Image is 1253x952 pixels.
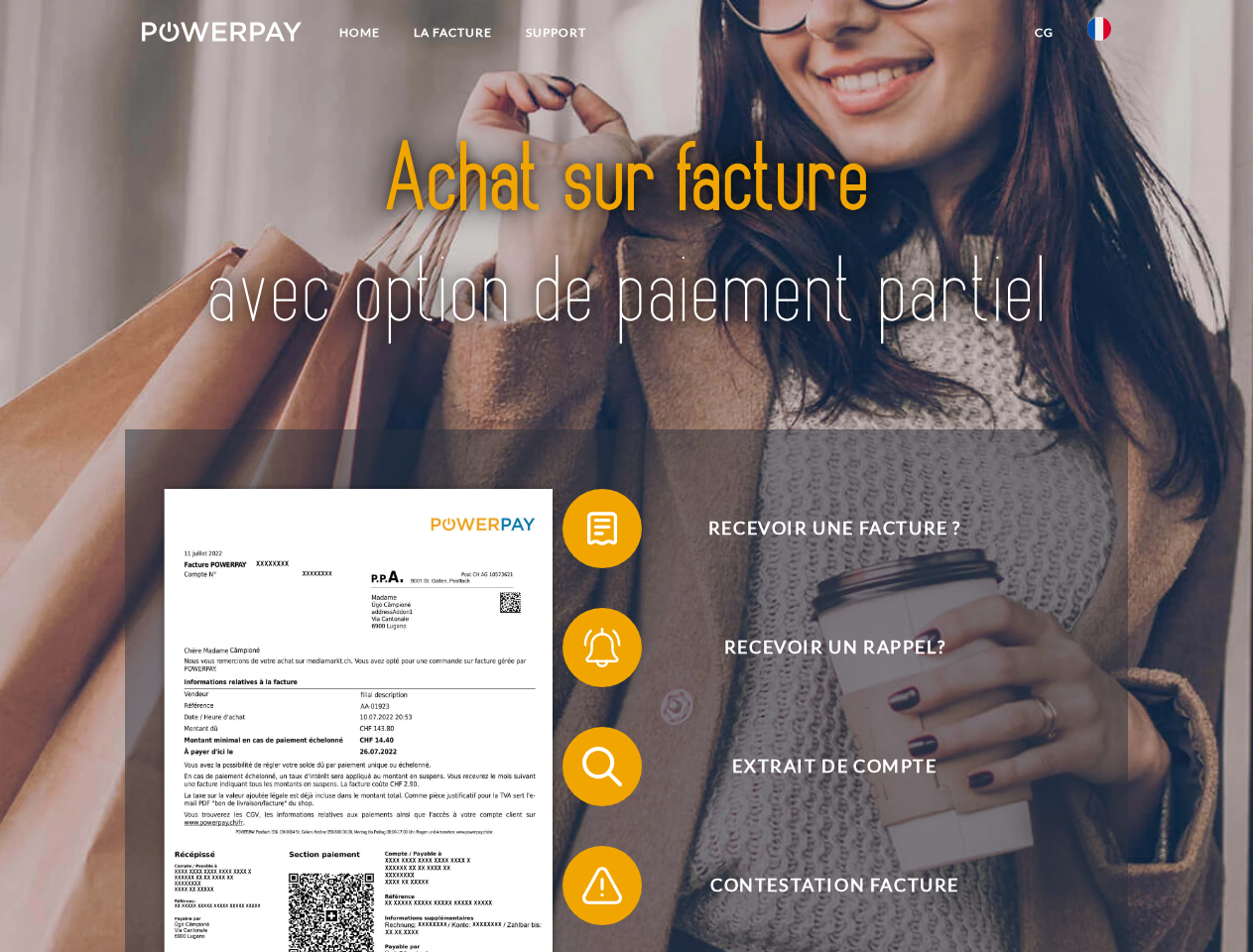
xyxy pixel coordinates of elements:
[1018,15,1070,51] a: CG
[563,846,1078,925] button: Contestation Facture
[189,95,1064,380] img: title-powerpay_fr.svg
[591,489,1077,568] span: Recevoir une facture ?
[591,608,1077,687] span: Recevoir un rappel?
[591,727,1077,806] span: Extrait de compte
[563,489,1078,568] button: Recevoir une facture ?
[577,861,627,910] img: qb_warning.svg
[591,846,1077,925] span: Contestation Facture
[509,15,603,51] a: Support
[563,608,1078,687] button: Recevoir un rappel?
[577,504,627,553] img: qb_bill.svg
[322,15,397,51] a: Home
[563,727,1078,806] button: Extrait de compte
[1087,17,1111,41] img: fr
[577,623,627,672] img: qb_bell.svg
[397,15,509,51] a: LA FACTURE
[577,742,627,791] img: qb_search.svg
[142,22,302,42] img: logo-powerpay-white.svg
